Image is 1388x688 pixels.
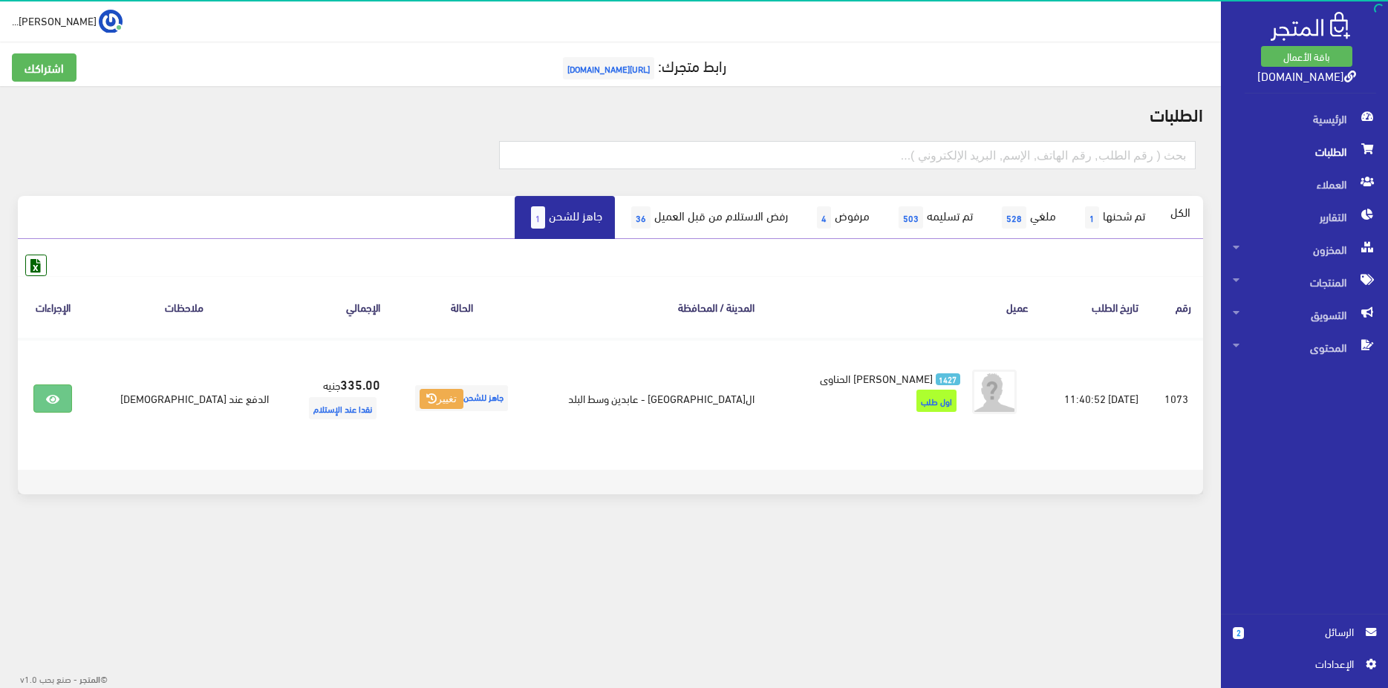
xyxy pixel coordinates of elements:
td: [DATE] 11:40:52 [1040,338,1150,458]
iframe: Drift Widget Chat Controller [18,586,74,643]
strong: 335.00 [340,374,380,393]
h2: الطلبات [18,104,1203,123]
span: [PERSON_NAME]... [12,11,97,30]
a: باقة الأعمال [1261,46,1352,67]
span: نقدا عند الإستلام [309,397,377,419]
a: ملغي528 [985,196,1069,239]
a: 2 الرسائل [1233,623,1376,655]
a: الطلبات [1221,135,1388,168]
th: ملاحظات [88,276,281,338]
a: المخزون [1221,233,1388,266]
span: 2 [1233,627,1244,639]
span: التقارير [1233,200,1376,233]
span: 36 [631,206,651,229]
a: تم تسليمه503 [882,196,985,239]
a: رفض الاستلام من قبل العميل36 [615,196,801,239]
a: اشتراكك [12,53,76,82]
a: الرئيسية [1221,102,1388,135]
img: . [1271,12,1350,41]
input: بحث ( رقم الطلب, رقم الهاتف, الإسم, البريد اﻹلكتروني )... [499,141,1196,169]
div: © [6,669,108,688]
th: رقم [1150,276,1204,338]
strong: المتجر [79,672,100,685]
a: العملاء [1221,168,1388,200]
span: المخزون [1233,233,1376,266]
a: تم شحنها1 [1069,196,1158,239]
th: عميل [766,276,1040,338]
span: 4 [817,206,831,229]
a: الكل [1158,196,1203,227]
span: - صنع بحب v1.0 [20,670,77,687]
a: اﻹعدادات [1233,655,1376,679]
a: المنتجات [1221,266,1388,298]
td: 1073 [1150,338,1204,458]
a: جاهز للشحن1 [515,196,615,239]
span: المنتجات [1233,266,1376,298]
a: 1427 [PERSON_NAME] الحناوى [790,370,959,386]
img: avatar.png [972,370,1017,414]
span: الطلبات [1233,135,1376,168]
span: 1 [531,206,545,229]
span: 503 [899,206,923,229]
a: ... [PERSON_NAME]... [12,9,123,33]
span: 1427 [936,373,960,386]
span: المحتوى [1233,331,1376,364]
button: تغيير [420,389,463,410]
td: الدفع عند [DEMOGRAPHIC_DATA] [88,338,281,458]
span: الرسائل [1256,623,1354,640]
td: جنيه [281,338,392,458]
td: ال[GEOGRAPHIC_DATA] - عابدين وسط البلد [531,338,766,458]
a: المحتوى [1221,331,1388,364]
a: [DOMAIN_NAME] [1257,65,1356,86]
a: التقارير [1221,200,1388,233]
th: الحالة [392,276,531,338]
span: [URL][DOMAIN_NAME] [563,57,654,79]
a: مرفوض4 [801,196,882,239]
span: اول طلب [916,390,957,412]
span: 528 [1002,206,1026,229]
img: ... [99,10,123,33]
th: المدينة / المحافظة [531,276,766,338]
span: 1 [1085,206,1099,229]
span: التسويق [1233,298,1376,331]
span: الرئيسية [1233,102,1376,135]
span: العملاء [1233,168,1376,200]
th: تاريخ الطلب [1040,276,1150,338]
th: الإجراءات [18,276,88,338]
span: اﻹعدادات [1245,655,1353,672]
th: اﻹجمالي [281,276,392,338]
span: [PERSON_NAME] الحناوى [820,367,933,388]
a: رابط متجرك:[URL][DOMAIN_NAME] [559,51,726,79]
span: جاهز للشحن [415,385,508,411]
